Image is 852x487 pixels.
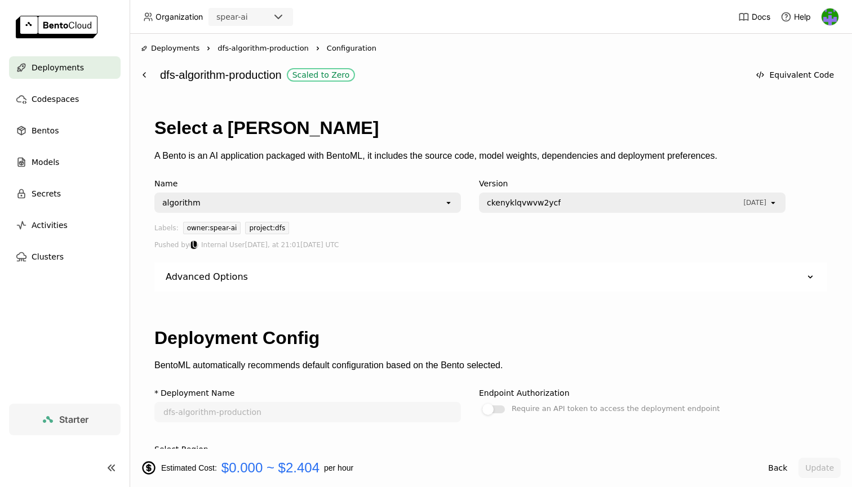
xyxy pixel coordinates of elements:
[9,151,121,173] a: Models
[327,43,376,54] span: Configuration
[204,44,213,53] svg: Right
[141,43,199,54] div: Deployments
[9,56,121,79] a: Deployments
[32,155,59,169] span: Models
[798,458,841,478] button: Update
[154,360,827,370] p: BentoML automatically recommends default configuration based on the Bento selected.
[9,182,121,205] a: Secrets
[216,11,248,23] div: spear-ai
[479,179,786,188] div: Version
[245,222,289,234] div: project:dfs
[780,11,811,23] div: Help
[221,460,319,476] span: $0.000 ~ $2.404
[249,12,250,23] input: Selected spear-ai.
[767,197,769,208] input: Selected [object Object].
[794,12,811,22] span: Help
[313,44,322,53] svg: Right
[743,199,766,207] span: [DATE]
[9,245,121,268] a: Clusters
[32,218,68,232] span: Activities
[162,197,201,208] div: algorithm
[161,388,234,397] div: Deployment Name
[166,271,248,283] div: Advanced Options
[190,241,198,249] div: IU
[183,222,241,234] div: owner:spear-ai
[141,43,841,54] nav: Breadcrumbs navigation
[32,250,64,263] span: Clusters
[141,460,757,476] div: Estimated Cost: per hour
[16,16,97,38] img: logo
[487,197,561,208] span: ckenyklqvwvw2ycf
[151,43,199,54] span: Deployments
[9,88,121,110] a: Codespaces
[154,262,827,292] div: Advanced Options
[156,12,203,22] span: Organization
[218,43,309,54] span: dfs-algorithm-production
[9,214,121,236] a: Activities
[160,64,743,86] div: dfs-algorithm-production
[189,240,198,249] div: Internal User
[59,414,88,425] span: Starter
[201,239,245,251] span: Internal User
[154,239,827,251] div: Pushed by [DATE], at 21:01[DATE] UTC
[32,124,59,137] span: Bentos
[156,403,460,421] input: name of deployment (autogenerated if blank)
[154,151,827,161] p: A Bento is an AI application packaged with BentoML, it includes the source code, model weights, d...
[154,222,179,239] div: Labels:
[749,65,841,85] button: Equivalent Code
[9,119,121,142] a: Bentos
[769,198,778,207] svg: open
[479,388,570,397] div: Endpoint Authorization
[512,402,720,415] div: Require an API token to access the deployment endpoint
[822,8,838,25] img: Joseph Obeid
[154,328,827,349] h1: Deployment Config
[738,11,770,23] a: Docs
[32,61,84,74] span: Deployments
[805,271,816,283] svg: Down
[32,92,79,106] span: Codespaces
[154,118,827,138] h1: Select a [PERSON_NAME]
[32,187,61,200] span: Secrets
[9,404,121,435] a: Starter
[761,458,794,478] button: Back
[444,198,453,207] svg: open
[154,445,208,454] div: Select Region
[752,12,770,22] span: Docs
[292,70,350,79] div: Scaled to Zero
[154,179,461,188] div: Name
